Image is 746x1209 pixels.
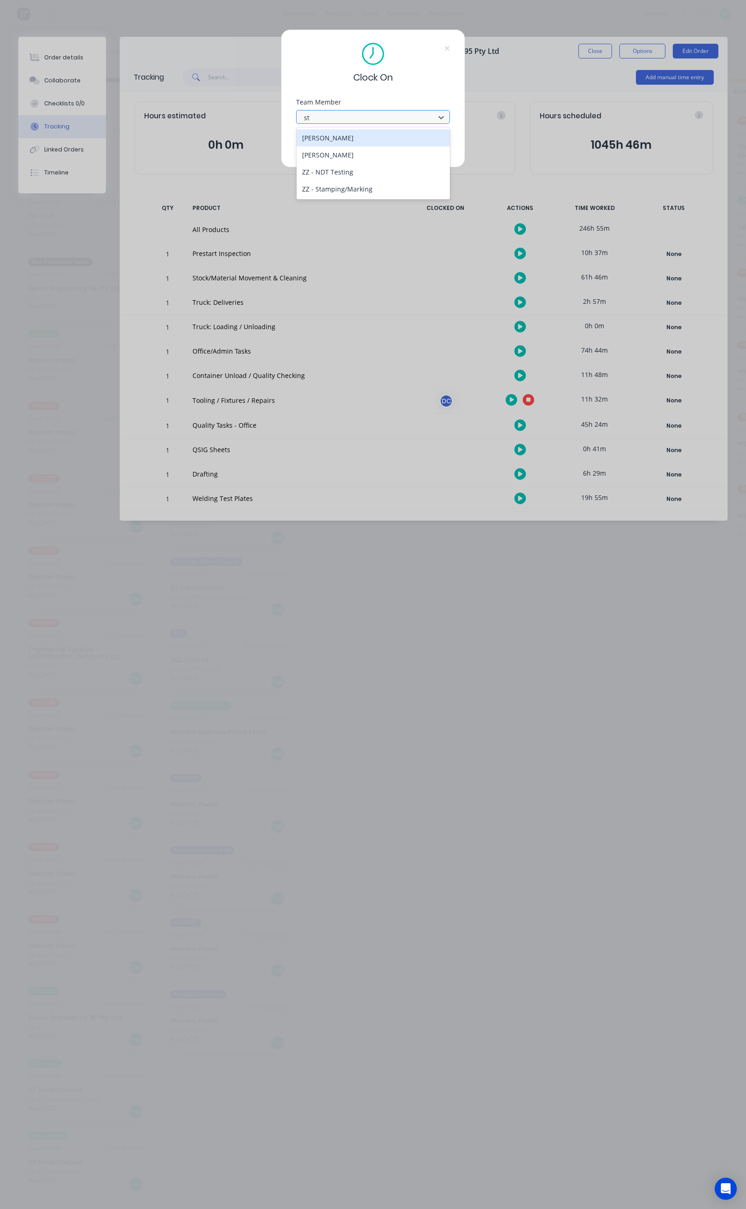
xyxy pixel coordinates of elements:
[296,99,450,105] div: Team Member
[297,129,450,146] div: [PERSON_NAME]
[715,1178,737,1200] div: Open Intercom Messenger
[297,163,450,180] div: ZZ - NDT Testing
[353,70,393,84] span: Clock On
[297,180,450,198] div: ZZ - Stamping/Marking
[297,146,450,163] div: [PERSON_NAME]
